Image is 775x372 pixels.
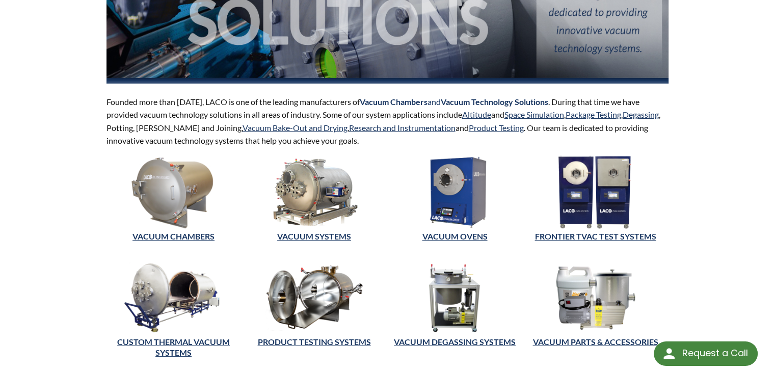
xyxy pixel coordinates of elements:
a: Product Testing [469,123,524,132]
img: Product Testing Systems [247,261,382,334]
img: TVAC Test Systems [528,155,662,229]
a: FRONTIER TVAC TEST SYSTEMS [535,231,656,241]
img: round button [661,346,677,362]
a: Product Testing Systems [258,337,371,347]
p: Founded more than [DATE], LACO is one of the leading manufacturers of . During that time we have ... [106,95,669,147]
a: Research and Instrumentation [349,123,456,132]
img: Thermal Vacuum Systems [106,261,241,334]
a: Vacuum Parts & Accessories [532,337,658,347]
span: and [360,97,548,107]
a: Space Simulation [504,110,564,119]
div: Request a Call [682,341,747,365]
a: Vacuum Ovens [422,231,487,241]
a: Vacuum Chambers [132,231,215,241]
a: Degassing [623,110,659,119]
a: CUSTOM THERMAL VACUUM SYSTEMS [117,337,230,357]
strong: Vacuum Chambers [360,97,427,107]
a: Vacuum Degassing Systems [394,337,516,347]
img: Vacuum Chambers [106,155,241,229]
img: Vacuum Ovens [387,155,522,229]
strong: Vacuum Technology Solutions [441,97,548,107]
img: Vacuum Parts and Accessories [528,261,662,334]
a: Package Testing [566,110,621,119]
a: VACUUM SYSTEMS [277,231,351,241]
a: Vacuum Bake-Out and Drying [243,123,348,132]
img: Vacuum Degassing Systems [387,261,522,334]
a: Altitude [462,110,491,119]
div: Request a Call [654,341,758,366]
img: Vacuum Systems [247,155,382,229]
